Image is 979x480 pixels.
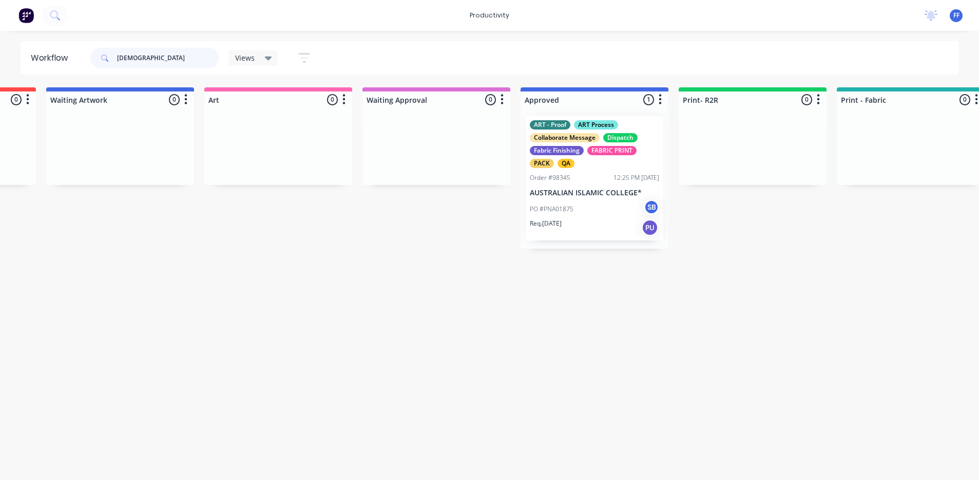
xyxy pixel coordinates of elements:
[530,219,562,228] p: Req. [DATE]
[642,219,658,236] div: PU
[603,133,638,142] div: Dispatch
[644,199,659,215] div: SB
[574,120,618,130] div: ART Process
[530,133,600,142] div: Collaborate Message
[235,52,255,63] span: Views
[587,146,637,155] div: FABRIC PRINT
[530,120,570,130] div: ART - Proof
[558,159,574,168] div: QA
[465,8,514,23] div: productivity
[530,205,573,214] p: PO #PNA01875
[117,48,219,68] input: Search for orders...
[31,52,73,64] div: Workflow
[953,11,959,20] span: FF
[18,8,34,23] img: Factory
[530,146,584,155] div: Fabric Finishing
[526,116,663,241] div: ART - ProofART ProcessCollaborate MessageDispatchFabric FinishingFABRIC PRINTPACKQAOrder #9834512...
[530,159,554,168] div: PACK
